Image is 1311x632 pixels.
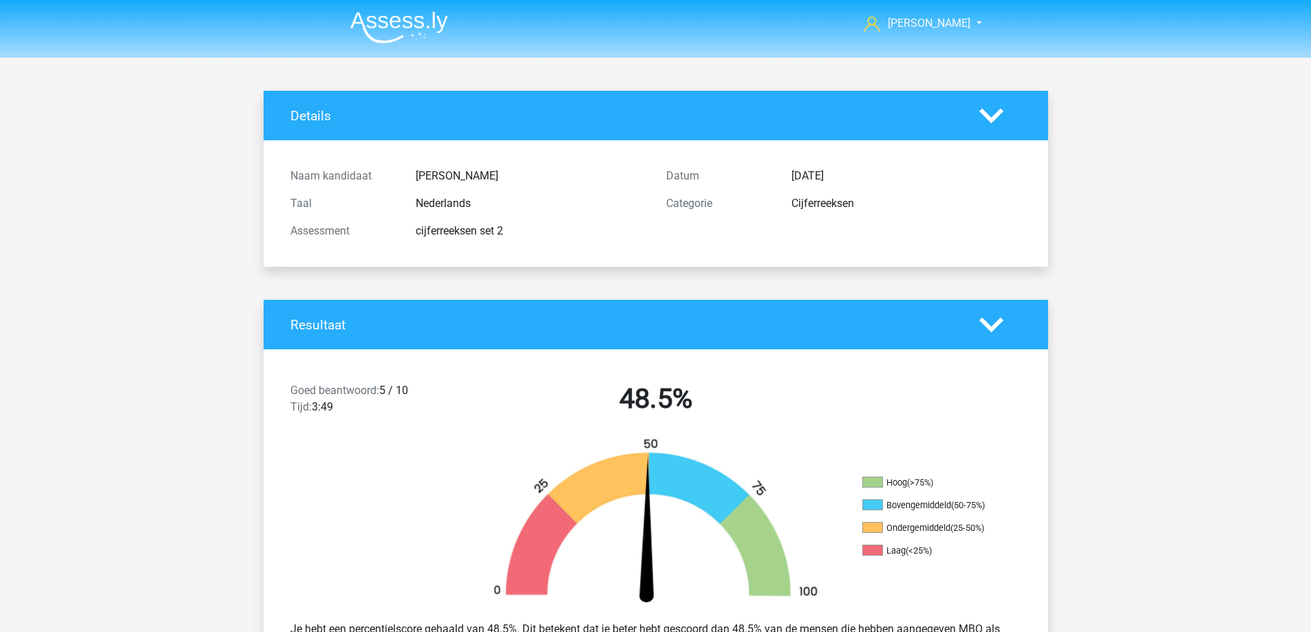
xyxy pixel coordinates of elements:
[280,168,405,184] div: Naam kandidaat
[350,11,448,43] img: Assessly
[656,195,781,212] div: Categorie
[859,15,972,32] a: [PERSON_NAME]
[280,382,468,421] div: 5 / 10 3:49
[656,168,781,184] div: Datum
[951,500,985,510] div: (50-75%)
[405,195,656,212] div: Nederlands
[478,382,833,415] h2: 48.5%
[405,168,656,184] div: [PERSON_NAME]
[862,477,1000,489] li: Hoog
[950,523,984,533] div: (25-50%)
[405,223,656,239] div: cijferreeksen set 2
[888,17,970,30] span: [PERSON_NAME]
[781,195,1032,212] div: Cijferreeksen
[862,499,1000,512] li: Bovengemiddeld
[280,223,405,239] div: Assessment
[290,400,312,413] span: Tijd:
[907,477,933,488] div: (>75%)
[290,108,959,124] h4: Details
[290,384,379,397] span: Goed beantwoord:
[862,522,1000,534] li: Ondergemiddeld
[290,317,959,333] h4: Resultaat
[906,545,932,556] div: (<25%)
[470,437,842,610] img: 49.665a6aaa5ec6.png
[280,195,405,212] div: Taal
[781,168,1032,184] div: [DATE]
[862,545,1000,557] li: Laag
